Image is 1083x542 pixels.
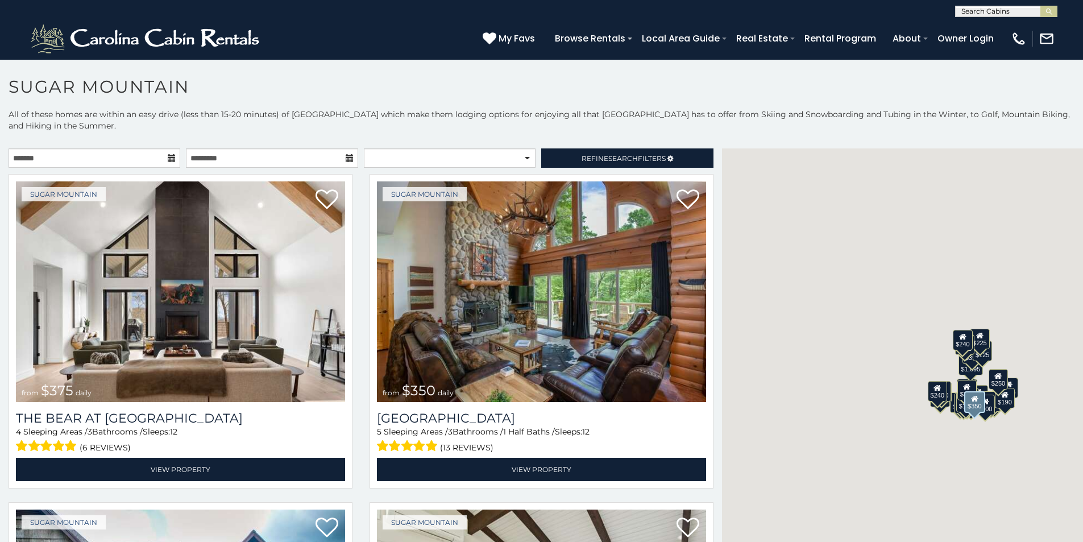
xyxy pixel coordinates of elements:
[377,427,381,437] span: 5
[955,393,974,413] div: $155
[677,516,699,540] a: Add to favorites
[16,411,345,426] h3: The Bear At Sugar Mountain
[958,355,984,375] div: $1,095
[16,458,345,481] a: View Property
[965,391,985,413] div: $350
[956,392,976,412] div: $175
[932,28,999,48] a: Owner Login
[981,391,1001,412] div: $195
[677,188,699,212] a: Add to favorites
[1011,31,1027,47] img: phone-regular-white.png
[316,516,338,540] a: Add to favorites
[928,381,947,402] div: $240
[503,427,555,437] span: 1 Half Baths /
[731,28,794,48] a: Real Estate
[957,379,976,399] div: $190
[989,369,1008,390] div: $250
[377,181,706,402] a: Grouse Moor Lodge from $350 daily
[383,187,467,201] a: Sugar Mountain
[976,395,995,415] div: $500
[22,388,39,397] span: from
[1039,31,1055,47] img: mail-regular-white.png
[887,28,927,48] a: About
[28,22,264,56] img: White-1-2.png
[970,329,990,349] div: $225
[953,330,973,350] div: $240
[377,458,706,481] a: View Property
[377,411,706,426] h3: Grouse Moor Lodge
[88,427,92,437] span: 3
[22,187,106,201] a: Sugar Mountain
[402,382,435,399] span: $350
[22,515,106,529] a: Sugar Mountain
[383,515,467,529] a: Sugar Mountain
[541,148,713,168] a: RefineSearchFilters
[76,388,92,397] span: daily
[16,427,21,437] span: 4
[483,31,538,46] a: My Favs
[608,154,638,163] span: Search
[636,28,725,48] a: Local Area Guide
[999,378,1018,398] div: $155
[377,426,706,455] div: Sleeping Areas / Bathrooms / Sleeps:
[957,380,977,400] div: $300
[383,388,400,397] span: from
[995,388,1015,408] div: $190
[377,181,706,402] img: Grouse Moor Lodge
[16,181,345,402] img: The Bear At Sugar Mountain
[16,181,345,402] a: The Bear At Sugar Mountain from $375 daily
[170,427,177,437] span: 12
[316,188,338,212] a: Add to favorites
[16,426,345,455] div: Sleeping Areas / Bathrooms / Sleeps:
[582,154,666,163] span: Refine Filters
[440,440,493,455] span: (13 reviews)
[438,388,454,397] span: daily
[969,385,988,406] div: $200
[549,28,631,48] a: Browse Rentals
[973,341,992,361] div: $125
[41,382,73,399] span: $375
[377,411,706,426] a: [GEOGRAPHIC_DATA]
[799,28,882,48] a: Rental Program
[448,427,453,437] span: 3
[80,440,131,455] span: (6 reviews)
[16,411,345,426] a: The Bear At [GEOGRAPHIC_DATA]
[499,31,535,45] span: My Favs
[582,427,590,437] span: 12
